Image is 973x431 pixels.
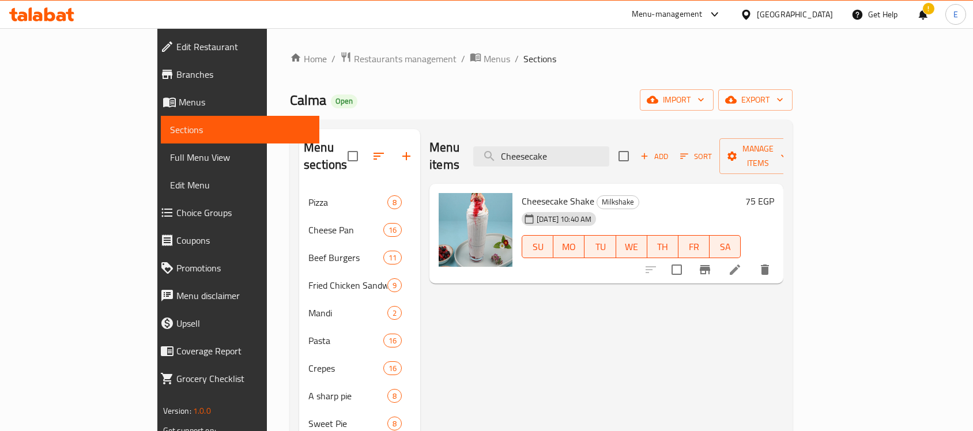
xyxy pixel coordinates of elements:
span: Coupons [176,233,311,247]
div: Crepes16 [299,354,420,382]
span: import [649,93,704,107]
div: Pizza [308,195,387,209]
span: Sections [170,123,311,137]
a: Edit Restaurant [151,33,320,61]
span: 16 [384,335,401,346]
span: [DATE] 10:40 AM [532,214,596,225]
div: items [383,361,402,375]
span: Edit Menu [170,178,311,192]
div: items [387,389,402,403]
div: items [387,306,402,320]
span: FR [683,239,705,255]
button: import [640,89,714,111]
span: Menus [484,52,510,66]
button: TU [584,235,616,258]
div: items [387,417,402,430]
img: Cheesecake Shake [439,193,512,267]
button: MO [553,235,584,258]
span: Manage items [729,142,787,171]
span: Promotions [176,261,311,275]
a: Upsell [151,309,320,337]
span: Add [639,150,670,163]
div: items [383,334,402,347]
div: [GEOGRAPHIC_DATA] [757,8,833,21]
h2: Menu sections [304,139,348,173]
span: Full Menu View [170,150,311,164]
a: Menus [151,88,320,116]
span: Upsell [176,316,311,330]
button: FR [678,235,710,258]
span: Fried Chicken Sandwiches [308,278,387,292]
h2: Menu items [429,139,459,173]
span: SA [714,239,736,255]
h6: 75 EGP [745,193,774,209]
span: Crepes [308,361,383,375]
li: / [515,52,519,66]
button: Branch-specific-item [691,256,719,283]
button: Sort [677,148,715,165]
span: 8 [388,391,401,402]
span: Grocery Checklist [176,372,311,385]
span: Menus [179,95,311,109]
a: Coupons [151,226,320,254]
li: / [461,52,465,66]
span: Restaurants management [354,52,457,66]
div: Pizza8 [299,188,420,216]
a: Branches [151,61,320,88]
a: Edit Menu [161,171,320,199]
span: Milkshake [597,195,639,209]
button: Add [636,148,673,165]
span: MO [558,239,580,255]
span: 8 [388,418,401,429]
span: A sharp pie [308,389,387,403]
button: Manage items [719,138,797,174]
a: Choice Groups [151,199,320,226]
span: Branches [176,67,311,81]
div: Mandi2 [299,299,420,327]
button: TH [647,235,678,258]
span: Sections [523,52,556,66]
span: Cheese Pan [308,223,383,237]
a: Restaurants management [340,51,457,66]
span: 2 [388,308,401,319]
span: Coverage Report [176,344,311,358]
span: Version: [163,403,191,418]
span: Sort [680,150,712,163]
button: SU [522,235,553,258]
a: Menu disclaimer [151,282,320,309]
div: Pasta16 [299,327,420,354]
a: Promotions [151,254,320,282]
span: Mandi [308,306,387,320]
span: WE [621,239,643,255]
div: Cheese Pan16 [299,216,420,244]
span: 1.0.0 [193,403,211,418]
span: Sweet Pie [308,417,387,430]
button: delete [751,256,779,283]
span: Beef Burgers [308,251,383,264]
span: Cheesecake Shake [522,192,594,210]
button: SA [710,235,741,258]
span: Sort sections [365,142,393,170]
input: search [473,146,609,167]
span: Pasta [308,334,383,347]
span: 16 [384,225,401,236]
button: export [718,89,793,111]
a: Sections [161,116,320,143]
span: 8 [388,197,401,208]
li: / [331,52,335,66]
span: Add item [636,148,673,165]
div: items [387,278,402,292]
span: E [953,8,958,21]
span: 16 [384,363,401,374]
div: A sharp pie8 [299,382,420,410]
span: 9 [388,280,401,291]
span: export [727,93,783,107]
span: TU [589,239,611,255]
span: Choice Groups [176,206,311,220]
div: Menu-management [632,7,703,21]
a: Coverage Report [151,337,320,365]
div: Beef Burgers11 [299,244,420,271]
nav: breadcrumb [290,51,793,66]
